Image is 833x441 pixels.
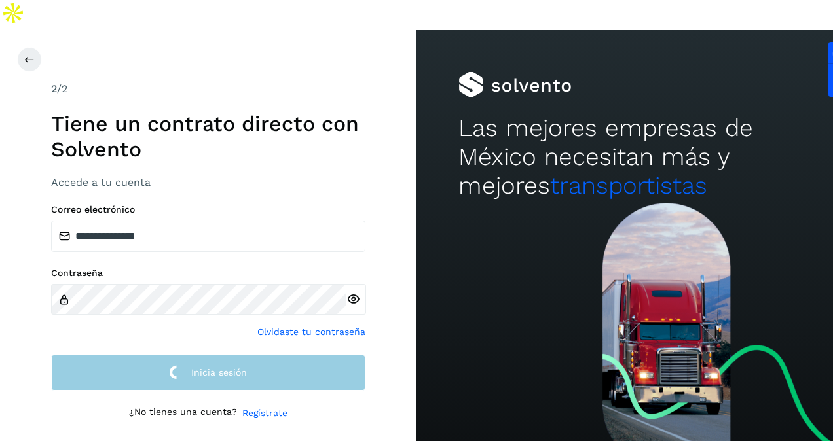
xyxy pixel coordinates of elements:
[51,111,365,162] h1: Tiene un contrato directo con Solvento
[242,406,287,420] a: Regístrate
[129,406,237,420] p: ¿No tienes una cuenta?
[51,82,57,95] span: 2
[51,204,365,215] label: Correo electrónico
[51,268,365,279] label: Contraseña
[458,114,792,201] h2: Las mejores empresas de México necesitan más y mejores
[51,355,365,391] button: Inicia sesión
[191,368,247,377] span: Inicia sesión
[550,171,707,200] span: transportistas
[51,81,365,97] div: /2
[257,325,365,339] a: Olvidaste tu contraseña
[51,176,365,188] h3: Accede a tu cuenta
